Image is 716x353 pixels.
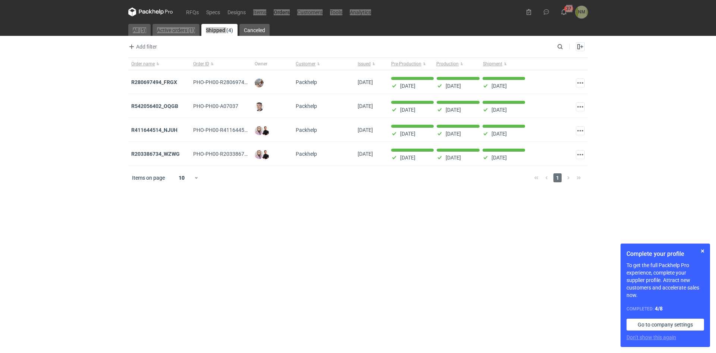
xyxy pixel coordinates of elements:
[255,78,264,87] img: Michał Palasek
[190,58,252,70] button: Order ID
[400,155,415,161] p: [DATE]
[293,58,355,70] button: Customer
[575,6,588,18] div: Natalia Mrozek
[358,79,373,85] span: 09/09/2025
[128,7,173,16] svg: Packhelp Pro
[326,7,346,16] a: Tools
[255,150,264,159] img: Klaudia Wiśniewska
[492,155,507,161] p: [DATE]
[127,42,157,51] button: Add filter
[249,7,270,16] a: Items
[400,83,415,89] p: [DATE]
[483,61,502,67] span: Shipment
[492,83,507,89] p: [DATE]
[492,131,507,137] p: [DATE]
[400,131,415,137] p: [DATE]
[446,155,461,161] p: [DATE]
[492,107,507,113] p: [DATE]
[131,79,177,85] a: R280697494_FRGX
[388,58,435,70] button: Pre-Production
[346,7,375,16] a: Analytics
[446,131,461,137] p: [DATE]
[626,319,704,331] a: Go to company settings
[261,150,270,159] img: Tomasz Kubiak
[553,173,562,182] span: 1
[255,102,264,111] img: Maciej Sikora
[358,61,371,67] span: Issued
[193,61,209,67] span: Order ID
[446,83,461,89] p: [DATE]
[576,126,585,135] button: Actions
[193,127,266,133] span: PHO-PH00-R411644514_NJUH
[575,6,588,18] button: NM
[698,247,707,256] button: Skip for now
[182,7,202,16] a: RFQs
[358,127,373,133] span: 29/05/2025
[193,103,238,109] span: PHO-PH00-A07037
[193,151,268,157] span: PHO-PH00-R203386734_WZWG
[481,58,528,70] button: Shipment
[131,103,178,109] a: R542056402_OQGB
[576,150,585,159] button: Actions
[239,24,270,36] a: Canceled
[270,7,293,16] a: Orders
[201,24,238,36] a: Shipped (4)
[576,78,585,87] button: Actions
[296,127,317,133] span: Packhelp
[202,7,224,16] a: Specs
[358,103,373,109] span: 25/07/2025
[255,126,264,135] img: Klaudia Wiśniewska
[576,102,585,111] button: Actions
[170,173,194,183] div: 10
[128,58,190,70] button: Order name
[296,103,317,109] span: Packhelp
[131,127,178,133] a: R411644514_NJUH
[128,24,151,36] a: All (5)
[153,24,200,36] a: Active orders (1)
[193,79,266,85] span: PHO-PH00-R280697494_FRGX
[355,58,388,70] button: Issued
[435,58,481,70] button: Production
[626,261,704,299] p: To get the full Packhelp Pro experience, complete your supplier profile. Attract new customers an...
[131,151,180,157] a: R203386734_WZWG
[224,7,249,16] a: Designs
[626,334,676,341] button: Don’t show this again
[296,61,315,67] span: Customer
[261,126,270,135] img: Tomasz Kubiak
[132,174,165,182] span: Items on page
[400,107,415,113] p: [DATE]
[626,305,704,313] div: Completed:
[655,306,663,312] strong: 4 / 8
[296,79,317,85] span: Packhelp
[391,61,421,67] span: Pre-Production
[556,42,580,51] input: Search
[255,61,267,67] span: Owner
[296,151,317,157] span: Packhelp
[558,6,570,18] button: 37
[436,61,459,67] span: Production
[446,107,461,113] p: [DATE]
[293,7,326,16] a: Customers
[131,61,155,67] span: Order name
[358,151,373,157] span: 12/05/2025
[626,250,704,258] h1: Complete your profile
